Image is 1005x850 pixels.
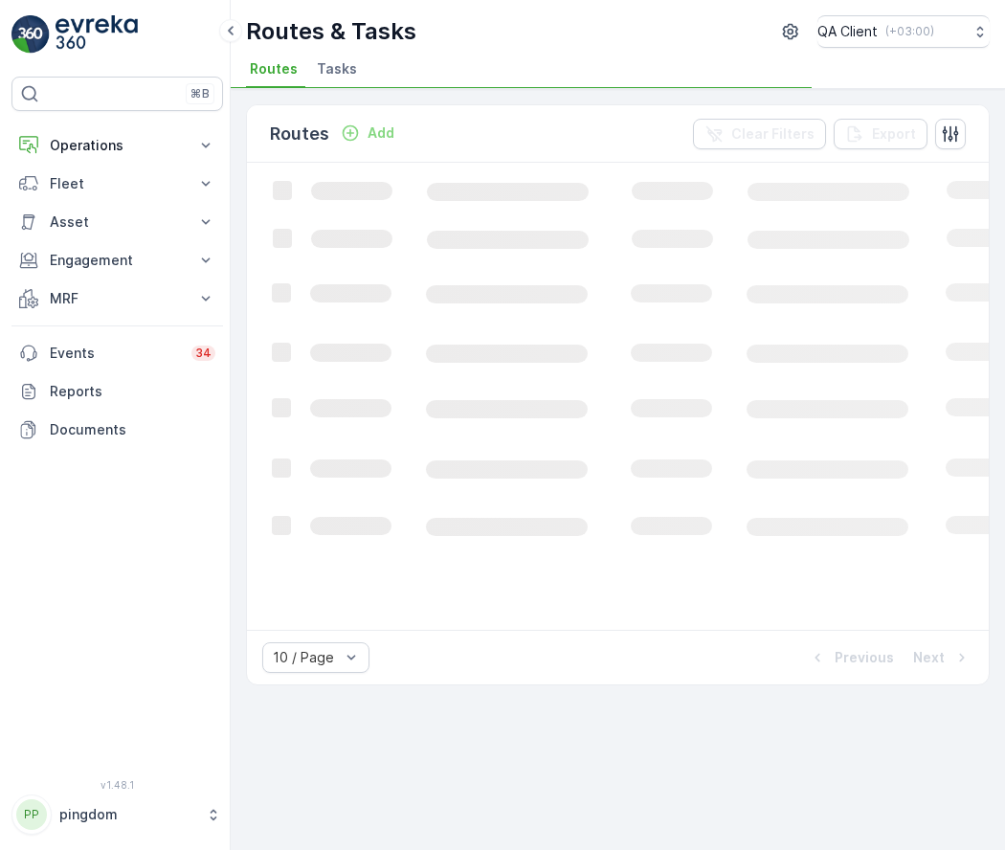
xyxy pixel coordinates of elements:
[11,241,223,280] button: Engagement
[834,119,927,149] button: Export
[872,124,916,144] p: Export
[50,174,185,193] p: Fleet
[817,15,990,48] button: QA Client(+03:00)
[885,24,934,39] p: ( +03:00 )
[317,59,357,78] span: Tasks
[59,805,196,824] p: pingdom
[11,203,223,241] button: Asset
[913,648,945,667] p: Next
[195,346,212,361] p: 34
[11,372,223,411] a: Reports
[50,136,185,155] p: Operations
[11,126,223,165] button: Operations
[11,411,223,449] a: Documents
[11,334,223,372] a: Events34
[50,344,180,363] p: Events
[693,119,826,149] button: Clear Filters
[50,251,185,270] p: Engagement
[11,794,223,835] button: PPpingdom
[731,124,815,144] p: Clear Filters
[11,165,223,203] button: Fleet
[56,15,138,54] img: logo_light-DOdMpM7g.png
[270,121,329,147] p: Routes
[368,123,394,143] p: Add
[50,212,185,232] p: Asset
[11,779,223,791] span: v 1.48.1
[806,646,896,669] button: Previous
[16,799,47,830] div: PP
[190,86,210,101] p: ⌘B
[50,289,185,308] p: MRF
[250,59,298,78] span: Routes
[817,22,878,41] p: QA Client
[911,646,973,669] button: Next
[11,280,223,318] button: MRF
[11,15,50,54] img: logo
[333,122,402,145] button: Add
[50,382,215,401] p: Reports
[835,648,894,667] p: Previous
[246,16,416,47] p: Routes & Tasks
[50,420,215,439] p: Documents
